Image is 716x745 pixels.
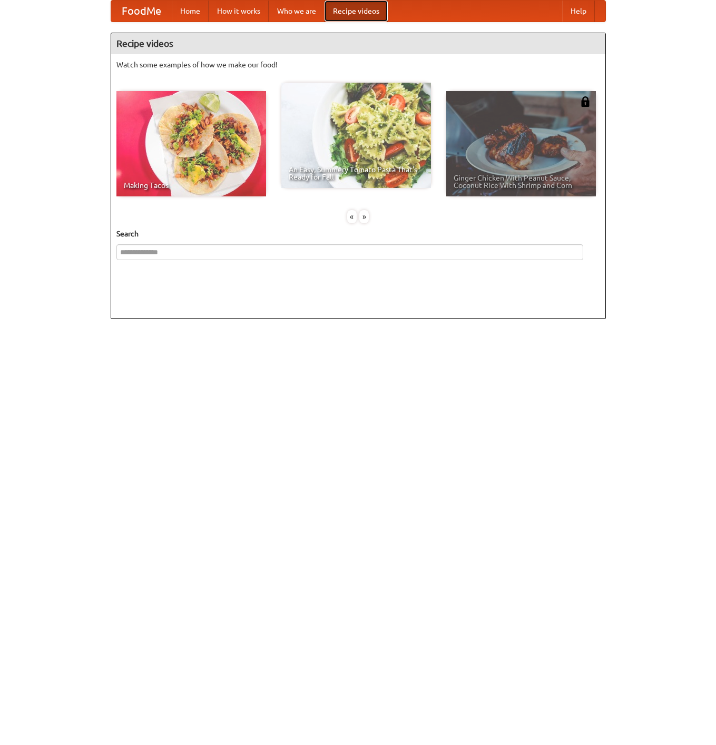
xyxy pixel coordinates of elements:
div: « [347,210,357,223]
span: Making Tacos [124,182,259,189]
div: » [359,210,369,223]
a: Recipe videos [325,1,388,22]
a: Making Tacos [116,91,266,196]
img: 483408.png [580,96,591,107]
a: Who we are [269,1,325,22]
a: Help [562,1,595,22]
a: An Easy, Summery Tomato Pasta That's Ready for Fall [281,83,431,188]
h4: Recipe videos [111,33,605,54]
p: Watch some examples of how we make our food! [116,59,600,70]
span: An Easy, Summery Tomato Pasta That's Ready for Fall [289,166,424,181]
a: FoodMe [111,1,172,22]
h5: Search [116,229,600,239]
a: How it works [209,1,269,22]
a: Home [172,1,209,22]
